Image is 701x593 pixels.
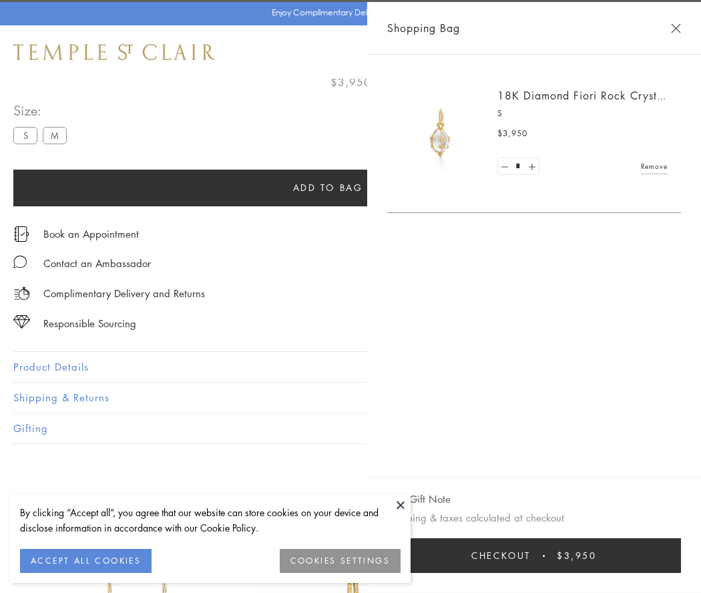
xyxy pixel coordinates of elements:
a: Remove [641,159,668,174]
button: Add Gift Note [387,491,451,508]
button: Shipping & Returns [13,383,688,413]
button: Product Details [13,352,688,382]
img: MessageIcon-01_2.svg [13,255,27,268]
span: $3,950 [497,127,527,140]
p: Complimentary Delivery and Returns [43,285,205,302]
label: S [13,127,37,144]
p: S [497,107,668,120]
img: Temple St. Clair [13,44,215,60]
a: Set quantity to 2 [525,158,538,175]
div: Contact an Ambassador [43,255,151,272]
img: P51889-E11FIORI [401,93,481,174]
span: Shopping Bag [387,19,460,37]
span: Size: [13,100,72,122]
span: Checkout [471,548,531,563]
a: Set quantity to 0 [498,158,511,175]
div: By clicking “Accept all”, you agree that our website can store cookies on your device and disclos... [20,505,401,536]
label: M [43,127,67,144]
img: icon_delivery.svg [13,285,30,302]
button: ACCEPT ALL COOKIES [20,549,152,573]
button: COOKIES SETTINGS [280,549,401,573]
button: Add to bag [13,170,642,206]
span: $3,950 [557,548,597,563]
img: icon_sourcing.svg [13,315,30,329]
div: Responsible Sourcing [43,315,136,332]
img: icon_appointment.svg [13,226,29,242]
span: Add to bag [293,180,363,195]
p: Enjoy Complimentary Delivery & Returns [272,6,423,19]
a: Book an Appointment [43,226,139,241]
button: Checkout $3,950 [387,538,681,573]
span: $3,950 [330,73,371,91]
p: Shipping & taxes calculated at checkout [387,510,681,526]
button: Gifting [13,413,688,443]
button: Close Shopping Bag [671,23,681,33]
h3: You May Also Like [33,491,668,513]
